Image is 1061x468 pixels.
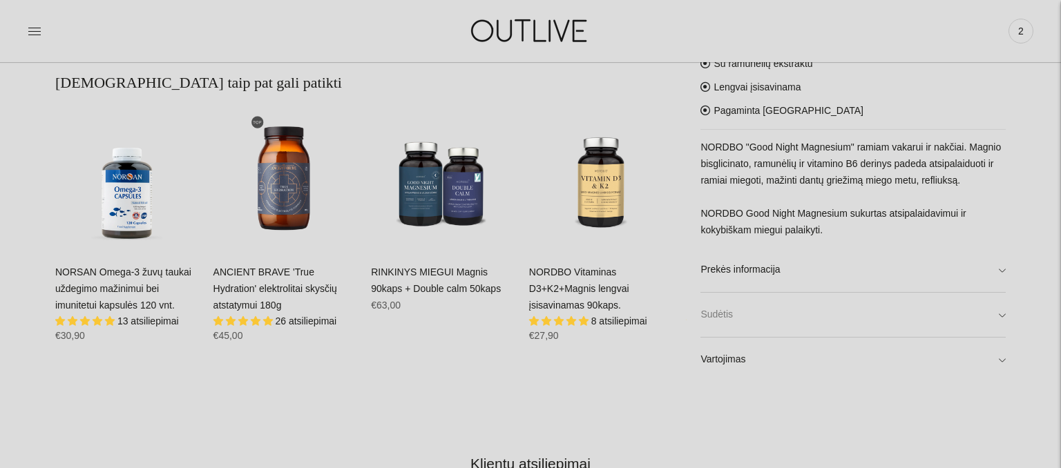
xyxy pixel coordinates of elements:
[371,106,515,251] a: RINKINYS MIEGUI Magnis 90kaps + Double calm 50kaps
[55,72,673,93] h2: [DEMOGRAPHIC_DATA] taip pat gali patikti
[213,106,358,251] a: ANCIENT BRAVE 'True Hydration' elektrolitai skysčių atstatymui 180g
[529,330,559,341] span: €27,90
[55,266,191,311] a: NORSAN Omega-3 žuvų taukai uždegimo mažinimui bei imunitetui kapsulės 120 vnt.
[371,300,401,311] span: €63,00
[55,330,85,341] span: €30,90
[371,266,501,294] a: RINKINYS MIEGUI Magnis 90kaps + Double calm 50kaps
[275,315,336,326] span: 26 atsiliepimai
[529,315,591,326] span: 5.00 stars
[700,139,1006,239] p: NORDBO "Good Night Magnesium" ramiam vakarui ir nakčiai. Magnio bisglicinato, ramunėlių ir vitami...
[1009,16,1033,46] a: 2
[700,248,1006,292] a: Prekės informacija
[444,7,617,55] img: OUTLIVE
[700,338,1006,382] a: Vartojimas
[213,330,243,341] span: €45,00
[687,266,814,311] a: NORDBO Brain & Memory Magnesium Magnis + Bakopa protinei veiklai 90 kaps
[700,293,1006,337] a: Sudėtis
[1011,21,1031,41] span: 2
[55,106,200,251] a: NORSAN Omega-3 žuvų taukai uždegimo mažinimui bei imunitetui kapsulės 120 vnt.
[687,106,831,251] a: NORDBO Brain & Memory Magnesium Magnis + Bakopa protinei veiklai 90 kaps
[687,330,716,341] span: €44,90
[529,106,673,251] a: NORDBO Vitaminas D3+K2+Magnis lengvai įsisavinamas 90kaps.
[213,315,276,326] span: 4.88 stars
[55,315,117,326] span: 4.92 stars
[529,266,629,311] a: NORDBO Vitaminas D3+K2+Magnis lengvai įsisavinamas 90kaps.
[591,315,647,326] span: 8 atsiliepimai
[117,315,179,326] span: 13 atsiliepimai
[687,315,749,326] span: 4.00 stars
[213,266,337,311] a: ANCIENT BRAVE 'True Hydration' elektrolitai skysčių atstatymui 180g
